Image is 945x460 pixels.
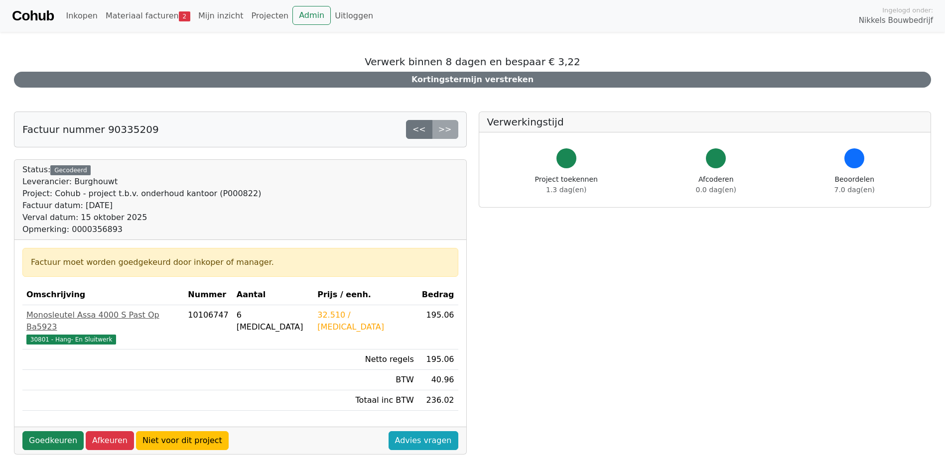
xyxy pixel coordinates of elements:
[22,212,261,224] div: Verval datum: 15 oktober 2025
[487,116,923,128] h5: Verwerkingstijd
[26,309,180,333] div: Monosleutel Assa 4000 S Past Op Ba5923
[136,431,229,450] a: Niet voor dit project
[418,349,458,370] td: 195.06
[313,285,418,305] th: Prijs / eenh.
[184,285,232,305] th: Nummer
[859,15,933,26] span: Nikkels Bouwbedrijf
[26,335,116,345] span: 30801 - Hang- En Sluitwerk
[184,305,232,349] td: 10106747
[313,349,418,370] td: Netto regels
[834,174,875,195] div: Beoordelen
[22,176,261,188] div: Leverancier: Burghouwt
[179,11,190,21] span: 2
[12,4,54,28] a: Cohub
[22,188,261,200] div: Project: Cohub - project t.b.v. onderhoud kantoor (P000822)
[389,431,458,450] a: Advies vragen
[14,72,931,88] div: Kortingstermijn verstreken
[418,285,458,305] th: Bedrag
[22,123,159,135] h5: Factuur nummer 90335209
[546,186,586,194] span: 1.3 dag(en)
[313,390,418,411] td: Totaal inc BTW
[22,224,261,235] div: Opmerking: 0000356893
[86,431,134,450] a: Afkeuren
[317,309,414,333] div: 32.510 / [MEDICAL_DATA]
[237,309,309,333] div: 6 [MEDICAL_DATA]
[22,200,261,212] div: Factuur datum: [DATE]
[882,5,933,15] span: Ingelogd onder:
[696,186,736,194] span: 0.0 dag(en)
[418,370,458,390] td: 40.96
[418,390,458,411] td: 236.02
[102,6,194,26] a: Materiaal facturen2
[50,165,91,175] div: Gecodeerd
[22,431,84,450] a: Goedkeuren
[233,285,313,305] th: Aantal
[22,164,261,235] div: Status:
[696,174,736,195] div: Afcoderen
[26,309,180,345] a: Monosleutel Assa 4000 S Past Op Ba592330801 - Hang- En Sluitwerk
[834,186,875,194] span: 7.0 dag(en)
[31,256,450,268] div: Factuur moet worden goedgekeurd door inkoper of manager.
[247,6,292,26] a: Projecten
[331,6,377,26] a: Uitloggen
[418,305,458,349] td: 195.06
[406,120,432,139] a: <<
[22,285,184,305] th: Omschrijving
[62,6,101,26] a: Inkopen
[14,56,931,68] h5: Verwerk binnen 8 dagen en bespaar € 3,22
[292,6,331,25] a: Admin
[535,174,598,195] div: Project toekennen
[194,6,248,26] a: Mijn inzicht
[313,370,418,390] td: BTW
